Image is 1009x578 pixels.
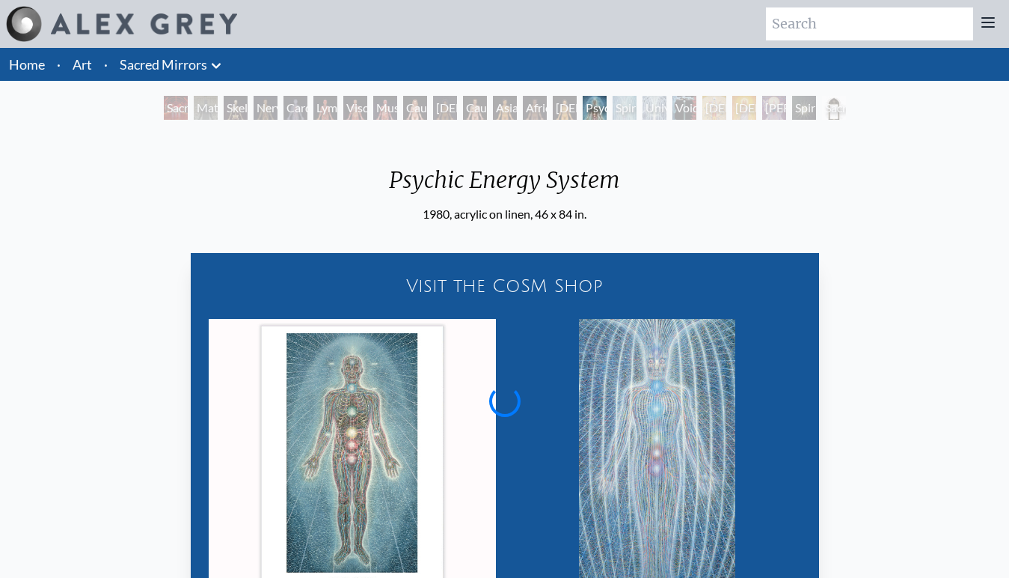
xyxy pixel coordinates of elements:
[792,96,816,120] div: Spiritual World
[377,166,632,205] div: Psychic Energy System
[51,48,67,81] li: ·
[642,96,666,120] div: Universal Mind Lattice
[672,96,696,120] div: Void Clear Light
[463,96,487,120] div: Caucasian Man
[313,96,337,120] div: Lymphatic System
[493,96,517,120] div: Asian Man
[373,96,397,120] div: Muscle System
[523,96,547,120] div: African Man
[732,96,756,120] div: [DEMOGRAPHIC_DATA]
[200,262,810,310] a: Visit the CoSM Shop
[766,7,973,40] input: Search
[98,48,114,81] li: ·
[377,205,632,223] div: 1980, acrylic on linen, 46 x 84 in.
[120,54,207,75] a: Sacred Mirrors
[194,96,218,120] div: Material World
[73,54,92,75] a: Art
[553,96,577,120] div: [DEMOGRAPHIC_DATA] Woman
[762,96,786,120] div: [PERSON_NAME]
[283,96,307,120] div: Cardiovascular System
[164,96,188,120] div: Sacred Mirrors Room, [GEOGRAPHIC_DATA]
[702,96,726,120] div: [DEMOGRAPHIC_DATA]
[403,96,427,120] div: Caucasian Woman
[822,96,846,120] div: Sacred Mirrors Frame
[343,96,367,120] div: Viscera
[254,96,277,120] div: Nervous System
[9,56,45,73] a: Home
[224,96,248,120] div: Skeletal System
[613,96,637,120] div: Spiritual Energy System
[583,96,607,120] div: Psychic Energy System
[433,96,457,120] div: [DEMOGRAPHIC_DATA] Woman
